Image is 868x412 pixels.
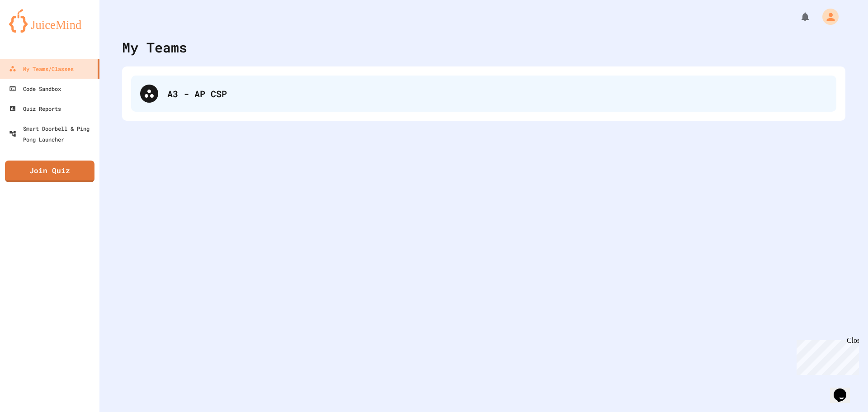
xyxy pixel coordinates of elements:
div: Smart Doorbell & Ping Pong Launcher [9,123,96,145]
div: Code Sandbox [9,83,61,94]
div: My Account [813,6,841,27]
img: logo-orange.svg [9,9,90,33]
iframe: chat widget [793,336,859,375]
div: Chat with us now!Close [4,4,62,57]
div: My Notifications [783,9,813,24]
div: A3 - AP CSP [167,87,827,100]
div: Quiz Reports [9,103,61,114]
div: My Teams/Classes [9,63,74,74]
div: A3 - AP CSP [131,76,836,112]
a: Join Quiz [5,161,94,182]
iframe: chat widget [830,376,859,403]
div: My Teams [122,37,187,57]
